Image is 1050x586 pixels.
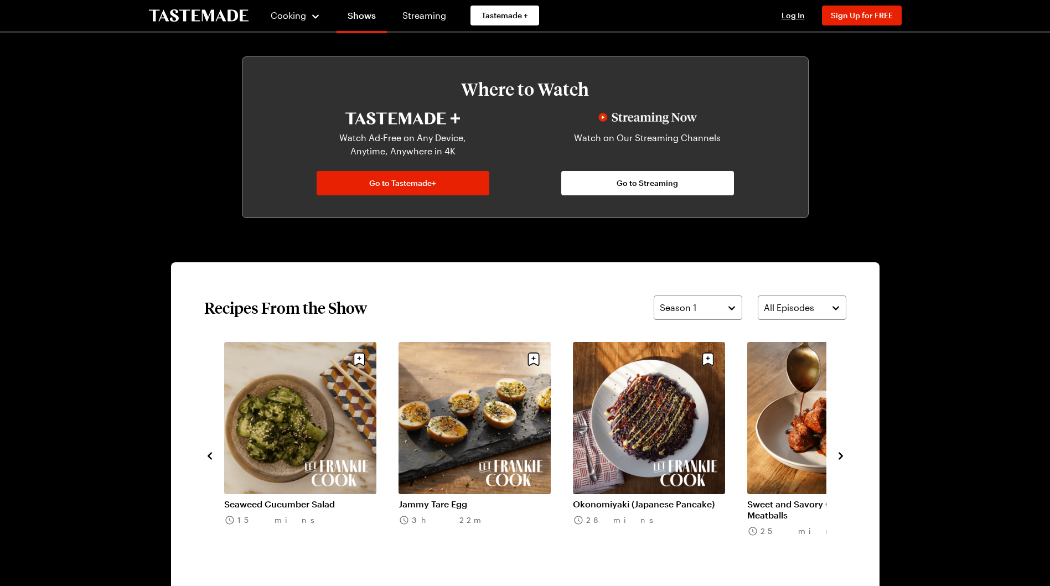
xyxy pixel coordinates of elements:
[323,131,483,158] p: Watch Ad-Free on Any Device, Anytime, Anywhere in 4K
[276,79,775,99] h3: Where to Watch
[747,342,922,568] div: 10 / 30
[573,499,725,510] a: Okonomiyaki (Japanese Pancake)
[349,349,370,370] button: Save recipe
[617,178,678,189] span: Go to Streaming
[822,6,902,25] button: Sign Up for FREE
[782,11,805,20] span: Log In
[660,301,696,314] span: Season 1
[654,295,742,320] button: Season 1
[470,6,539,25] a: Tastemade +
[224,342,399,568] div: 7 / 30
[598,112,697,125] img: Streaming
[758,295,846,320] button: All Episodes
[204,448,215,461] button: navigate to previous item
[482,10,528,21] span: Tastemade +
[399,342,573,568] div: 8 / 30
[369,178,436,189] span: Go to Tastemade+
[204,298,367,318] h2: Recipes From the Show
[831,11,893,20] span: Sign Up for FREE
[771,10,815,21] button: Log In
[224,499,376,510] a: Seaweed Cucumber Salad
[399,499,551,510] a: Jammy Tare Egg
[573,342,747,568] div: 9 / 30
[345,112,460,125] img: Tastemade+
[271,10,306,20] span: Cooking
[747,499,899,521] a: Sweet and Savory Chicken Meatballs
[764,301,814,314] span: All Episodes
[835,448,846,461] button: navigate to next item
[561,171,734,195] a: Go to Streaming
[568,131,727,158] p: Watch on Our Streaming Channels
[697,349,718,370] button: Save recipe
[317,171,489,195] a: Go to Tastemade+
[271,2,321,29] button: Cooking
[337,2,387,33] a: Shows
[523,349,544,370] button: Save recipe
[149,9,249,22] a: To Tastemade Home Page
